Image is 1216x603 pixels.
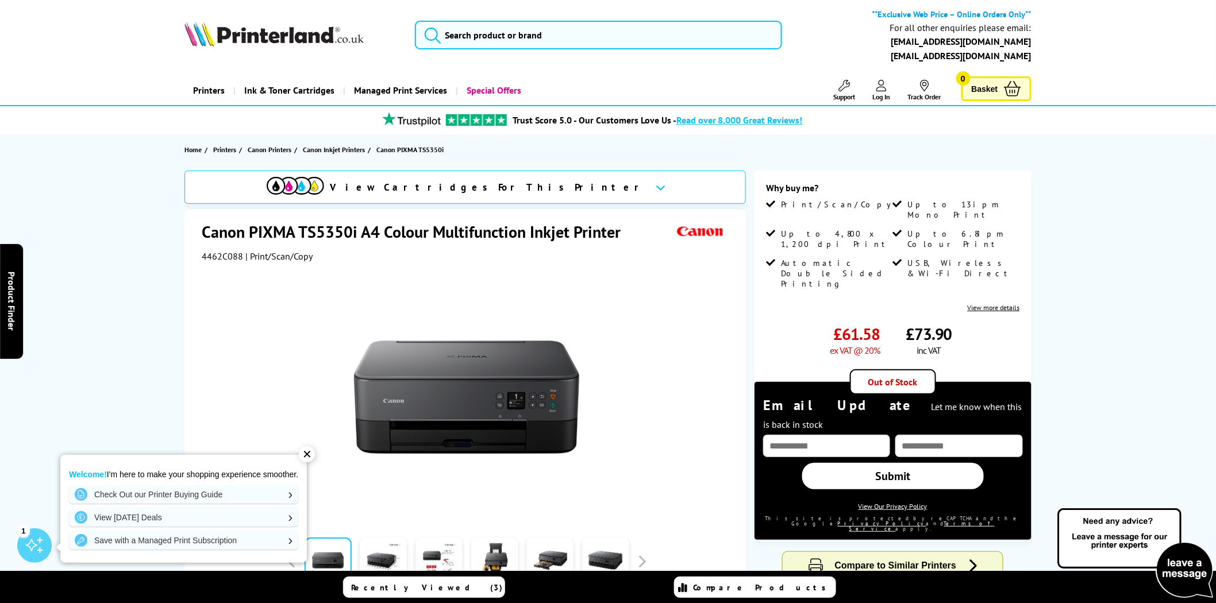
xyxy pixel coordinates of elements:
[267,177,324,195] img: cmyk-icon.svg
[961,76,1032,101] a: Basket 0
[783,552,1003,580] button: Compare to Similar Printers
[245,250,313,262] span: | Print/Scan/Copy
[781,258,890,289] span: Automatic Double Sided Printing
[766,182,1019,199] div: Why buy me?
[972,81,998,96] span: Basket
[376,145,444,154] span: Canon PIXMA TS5350i
[859,502,928,511] a: View Our Privacy Policy
[674,577,836,598] a: Compare Products
[69,531,298,550] a: Save with a Managed Print Subscription
[32,18,56,28] div: v 4.0.25
[849,520,995,532] a: Terms of Service
[303,144,365,156] span: Canon Inkjet Printers
[834,92,856,101] span: Support
[835,561,957,570] span: Compare to Similar Printers
[763,396,1022,432] div: Email Update
[830,345,880,356] span: ex VAT @ 20%
[213,144,236,156] span: Printers
[908,229,1017,249] span: Up to 6.8ipm Colour Print
[6,272,17,331] span: Product Finder
[872,9,1032,20] b: **Exclusive Web Price – Online Orders Only**
[891,36,1032,47] a: [EMAIL_ADDRESS][DOMAIN_NAME]
[330,181,646,194] span: View Cartridges For This Printer
[184,144,205,156] a: Home
[69,508,298,527] a: View [DATE] Deals
[244,76,334,105] span: Ink & Toner Cartridges
[184,76,233,105] a: Printers
[233,76,343,105] a: Ink & Toner Cartridges
[873,80,891,101] a: Log In
[202,221,632,242] h1: Canon PIXMA TS5350i A4 Colour Multifunction Inkjet Printer
[351,582,503,593] span: Recently Viewed (3)
[968,303,1020,312] a: View more details
[834,80,856,101] a: Support
[31,67,40,76] img: tab_domain_overview_orange.svg
[248,144,291,156] span: Canon Printers
[184,144,202,156] span: Home
[343,76,456,105] a: Managed Print Services
[956,71,971,86] span: 0
[69,485,298,504] a: Check Out our Printer Buying Guide
[248,144,294,156] a: Canon Printers
[114,67,124,76] img: tab_keywords_by_traffic_grey.svg
[69,469,298,480] p: I'm here to make your shopping experience smoother.
[456,76,530,105] a: Special Offers
[850,369,936,395] div: Out of Stock
[908,258,1017,279] span: USB, Wireless & Wi-Fi Direct
[17,524,30,537] div: 1
[781,229,890,249] span: Up to 4,800 x 1,200 dpi Print
[802,463,984,489] a: Submit
[184,21,400,49] a: Printerland Logo
[30,30,126,39] div: Domain: [DOMAIN_NAME]
[906,323,952,345] span: £73.90
[415,21,782,49] input: Search product or brand
[917,345,941,356] span: inc VAT
[202,250,243,262] span: 4462C088
[18,30,28,39] img: website_grey.svg
[446,114,507,126] img: trustpilot rating
[908,199,1017,220] span: Up to 13ipm Mono Print
[834,323,880,345] span: £61.58
[781,199,899,210] span: Print/Scan/Copy
[213,144,239,156] a: Printers
[890,22,1032,33] div: For all other enquiries please email:
[377,112,446,126] img: trustpilot rating
[908,80,941,101] a: Track Order
[303,144,368,156] a: Canon Inkjet Printers
[1055,507,1216,601] img: Open Live Chat window
[44,68,103,75] div: Domain Overview
[763,516,1022,531] div: This site is protected by reCAPTCHA and the Google and apply.
[891,50,1032,61] a: [EMAIL_ADDRESS][DOMAIN_NAME]
[299,446,315,462] div: ✕
[693,582,832,593] span: Compare Products
[354,285,579,510] img: Canon PIXMA TS5350i
[18,18,28,28] img: logo_orange.svg
[873,92,891,101] span: Log In
[674,221,727,242] img: Canon
[343,577,505,598] a: Recently Viewed (3)
[184,21,364,47] img: Printerland Logo
[127,68,194,75] div: Keywords by Traffic
[513,114,803,126] a: Trust Score 5.0 - Our Customers Love Us -Read over 8,000 Great Reviews!
[69,470,107,479] strong: Welcome!
[763,401,1022,430] span: Let me know when this is back in stock
[838,520,926,527] a: Privacy Policy
[676,114,803,126] span: Read over 8,000 Great Reviews!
